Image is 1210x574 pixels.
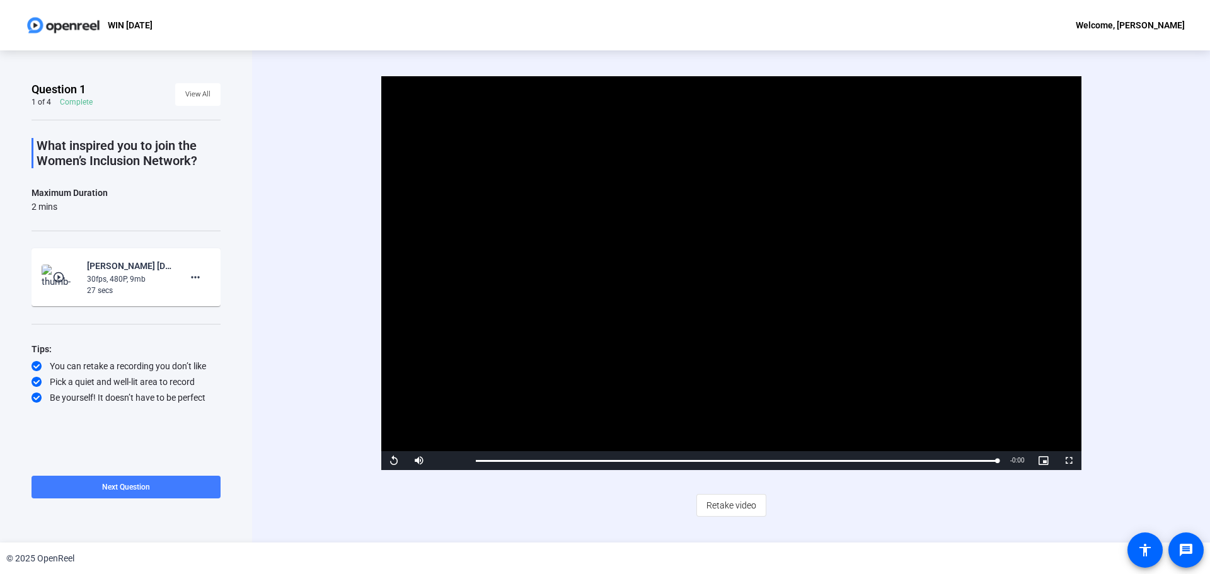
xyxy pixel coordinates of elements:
div: 27 secs [87,285,171,296]
button: Replay [381,451,406,470]
div: Be yourself! It doesn’t have to be perfect [32,391,221,404]
div: 2 mins [32,200,108,213]
img: OpenReel logo [25,13,101,38]
div: Maximum Duration [32,185,108,200]
img: thumb-nail [42,265,79,290]
div: Welcome, [PERSON_NAME] [1076,18,1185,33]
span: Retake video [706,493,756,517]
mat-icon: accessibility [1138,542,1153,558]
mat-icon: play_circle_outline [52,271,67,284]
div: Video Player [381,76,1081,470]
div: © 2025 OpenReel [6,552,74,565]
p: What inspired you to join the Women’s Inclusion Network? [37,138,221,168]
div: Progress Bar [476,460,998,462]
div: Tips: [32,342,221,357]
span: View All [185,85,210,104]
div: Complete [60,97,93,107]
div: [PERSON_NAME] [DATE]-WIN September 2025-1759940636594-webcam [87,258,171,273]
span: - [1010,457,1012,464]
button: Mute [406,451,432,470]
mat-icon: message [1178,542,1194,558]
span: 0:00 [1012,457,1024,464]
button: Retake video [696,494,766,517]
div: Pick a quiet and well-lit area to record [32,376,221,388]
button: Picture-in-Picture [1031,451,1056,470]
span: Question 1 [32,82,86,97]
p: WIN [DATE] [108,18,153,33]
button: Next Question [32,476,221,498]
div: 1 of 4 [32,97,51,107]
div: 30fps, 480P, 9mb [87,273,171,285]
div: You can retake a recording you don’t like [32,360,221,372]
span: Next Question [102,483,150,491]
mat-icon: more_horiz [188,270,203,285]
button: View All [175,83,221,106]
button: Fullscreen [1056,451,1081,470]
